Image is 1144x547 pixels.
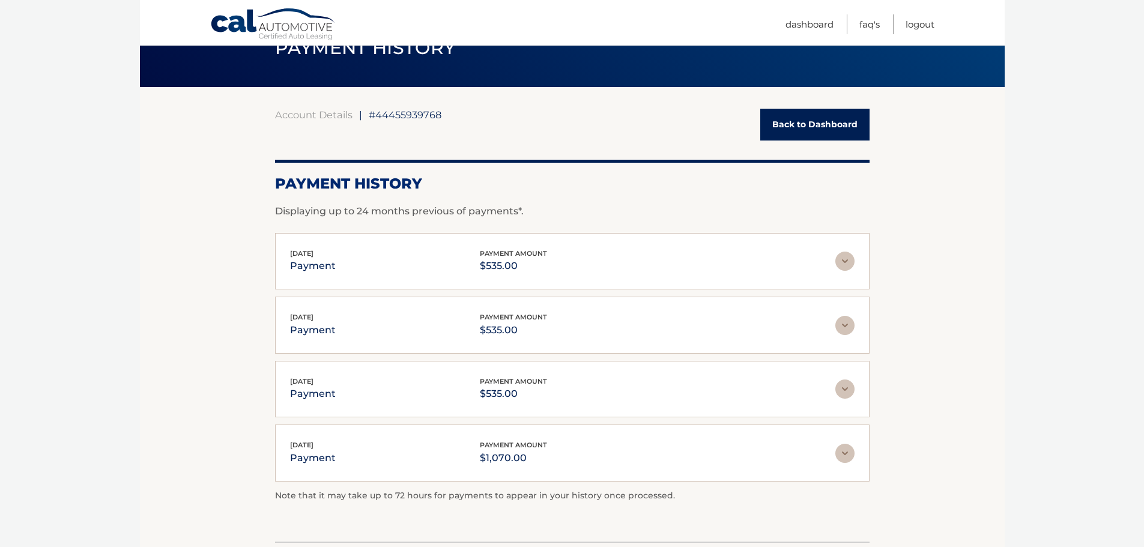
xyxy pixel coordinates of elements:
[480,450,547,467] p: $1,070.00
[290,258,336,274] p: payment
[290,249,313,258] span: [DATE]
[480,322,547,339] p: $535.00
[275,37,456,59] span: PAYMENT HISTORY
[480,313,547,321] span: payment amount
[859,14,880,34] a: FAQ's
[275,109,353,121] a: Account Details
[290,377,313,385] span: [DATE]
[369,109,441,121] span: #44455939768
[480,377,547,385] span: payment amount
[480,258,547,274] p: $535.00
[275,175,870,193] h2: Payment History
[835,316,855,335] img: accordion-rest.svg
[480,441,547,449] span: payment amount
[290,450,336,467] p: payment
[290,385,336,402] p: payment
[210,8,336,43] a: Cal Automotive
[275,204,870,219] p: Displaying up to 24 months previous of payments*.
[760,109,870,141] a: Back to Dashboard
[290,441,313,449] span: [DATE]
[835,379,855,399] img: accordion-rest.svg
[290,322,336,339] p: payment
[835,252,855,271] img: accordion-rest.svg
[480,249,547,258] span: payment amount
[835,444,855,463] img: accordion-rest.svg
[785,14,834,34] a: Dashboard
[359,109,362,121] span: |
[906,14,934,34] a: Logout
[275,489,870,503] p: Note that it may take up to 72 hours for payments to appear in your history once processed.
[480,385,547,402] p: $535.00
[290,313,313,321] span: [DATE]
